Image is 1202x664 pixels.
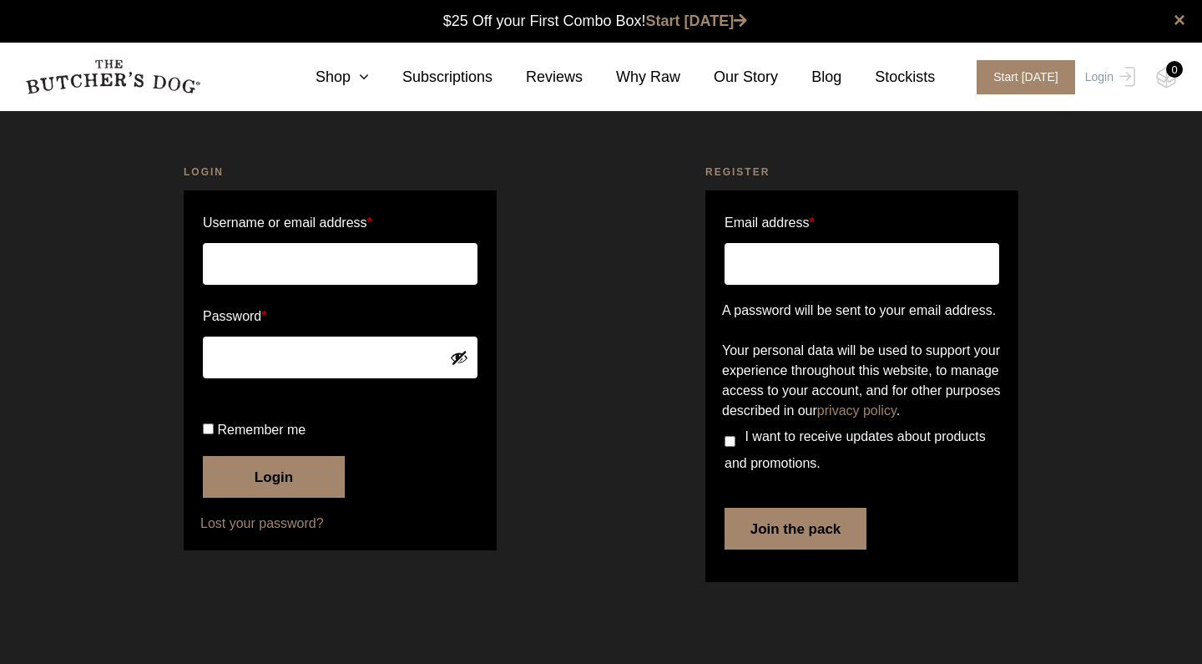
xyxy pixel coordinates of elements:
[1081,60,1135,94] a: Login
[203,303,477,330] label: Password
[960,60,1081,94] a: Start [DATE]
[583,66,680,89] a: Why Raw
[1156,67,1177,89] img: TBD_Cart-Empty.png
[722,341,1002,421] p: Your personal data will be used to support your experience throughout this website, to manage acc...
[725,210,815,236] label: Email address
[977,60,1075,94] span: Start [DATE]
[217,423,306,437] span: Remember me
[722,301,1002,321] p: A password will be sent to your email address.
[725,436,735,447] input: I want to receive updates about products and promotions.
[450,348,468,367] button: Show password
[680,66,778,89] a: Our Story
[203,423,214,434] input: Remember me
[492,66,583,89] a: Reviews
[817,403,896,418] a: privacy policy
[778,66,841,89] a: Blog
[1166,61,1183,78] div: 0
[725,429,986,470] span: I want to receive updates about products and promotions.
[369,66,492,89] a: Subscriptions
[203,456,345,498] button: Login
[282,66,369,89] a: Shop
[203,210,477,236] label: Username or email address
[1174,10,1185,30] a: close
[725,508,866,550] button: Join the pack
[646,13,748,29] a: Start [DATE]
[200,514,480,534] a: Lost your password?
[184,164,497,180] h2: Login
[705,164,1018,180] h2: Register
[841,66,935,89] a: Stockists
